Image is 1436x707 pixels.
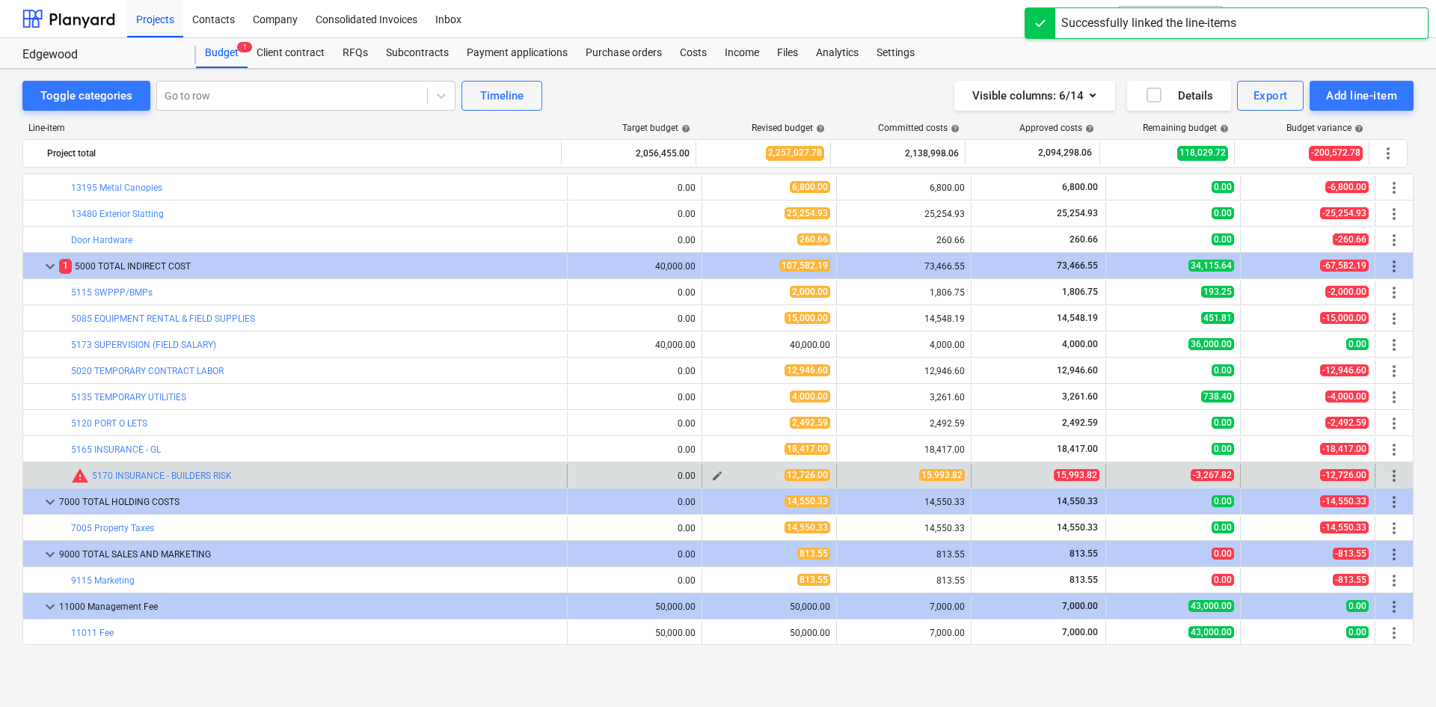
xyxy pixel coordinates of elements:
[1320,207,1369,219] span: -25,254.93
[785,312,830,324] span: 15,000.00
[1212,364,1234,376] span: 0.00
[807,38,868,68] div: Analytics
[22,81,150,111] button: Toggle categories
[1188,600,1234,612] span: 43,000.00
[248,38,334,68] div: Client contract
[574,628,696,638] div: 50,000.00
[1019,123,1094,133] div: Approved costs
[919,469,965,481] span: 15,993.82
[1068,548,1099,559] span: 813.55
[458,38,577,68] a: Payment applications
[574,523,696,533] div: 0.00
[785,495,830,507] span: 14,550.33
[1320,260,1369,272] span: -67,582.19
[1385,336,1403,354] span: More actions
[752,123,825,133] div: Revised budget
[1055,260,1099,271] span: 73,466.55
[1212,495,1234,507] span: 0.00
[1385,179,1403,197] span: More actions
[843,497,965,507] div: 14,550.33
[1385,310,1403,328] span: More actions
[1333,233,1369,245] span: -260.66
[59,254,561,278] div: 5000 TOTAL INDIRECT COST
[1212,181,1234,193] span: 0.00
[577,38,671,68] a: Purchase orders
[22,47,178,63] div: Edgewood
[71,183,162,193] a: 13195 Metal Canopies
[1201,312,1234,324] span: 451.81
[813,124,825,133] span: help
[196,38,248,68] a: Budget1
[1212,443,1234,455] span: 0.00
[1055,496,1099,506] span: 14,550.33
[1326,86,1397,105] div: Add line-item
[574,287,696,298] div: 0.00
[92,471,232,481] a: 5170 INSURANCE - BUILDERS RISK
[574,549,696,560] div: 0.00
[1385,545,1403,563] span: More actions
[708,602,830,612] div: 50,000.00
[1143,123,1229,133] div: Remaining budget
[843,235,965,245] div: 260.66
[196,38,248,68] div: Budget
[1351,124,1363,133] span: help
[972,86,1097,105] div: Visible columns : 6/14
[1320,469,1369,481] span: -12,726.00
[678,124,690,133] span: help
[1061,287,1099,297] span: 1,806.75
[1333,574,1369,586] span: -813.55
[1346,626,1369,638] span: 0.00
[868,38,924,68] a: Settings
[41,545,59,563] span: keyboard_arrow_down
[377,38,458,68] a: Subcontracts
[574,418,696,429] div: 0.00
[843,287,965,298] div: 1,806.75
[1385,362,1403,380] span: More actions
[843,418,965,429] div: 2,492.59
[1309,146,1363,160] span: -200,572.78
[948,124,960,133] span: help
[1068,575,1099,585] span: 813.55
[843,183,965,193] div: 6,800.00
[1191,469,1234,481] span: -3,267.82
[71,209,164,219] a: 13480 Exterior Slatting
[574,340,696,350] div: 40,000.00
[574,575,696,586] div: 0.00
[716,38,768,68] a: Income
[779,260,830,272] span: 107,582.19
[1054,469,1099,481] span: 15,993.82
[71,575,135,586] a: 9115 Marketing
[878,123,960,133] div: Committed costs
[1346,338,1369,350] span: 0.00
[1385,284,1403,302] span: More actions
[1061,417,1099,428] span: 2,492.59
[574,392,696,403] div: 0.00
[1385,205,1403,223] span: More actions
[1385,624,1403,642] span: More actions
[1201,391,1234,403] span: 738.40
[843,602,965,612] div: 7,000.00
[1325,181,1369,193] span: -6,800.00
[1325,391,1369,403] span: -4,000.00
[671,38,716,68] div: Costs
[837,141,959,165] div: 2,138,998.06
[711,470,723,482] span: edit
[785,443,830,455] span: 18,417.00
[1320,312,1369,324] span: -15,000.00
[1385,441,1403,459] span: More actions
[1385,598,1403,616] span: More actions
[480,86,524,105] div: Timeline
[71,444,161,455] a: 5165 INSURANCE - GL
[1385,231,1403,249] span: More actions
[1385,388,1403,406] span: More actions
[237,42,252,52] span: 1
[1286,123,1363,133] div: Budget variance
[568,141,690,165] div: 2,056,455.00
[797,548,830,560] span: 813.55
[574,471,696,481] div: 0.00
[785,469,830,481] span: 12,726.00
